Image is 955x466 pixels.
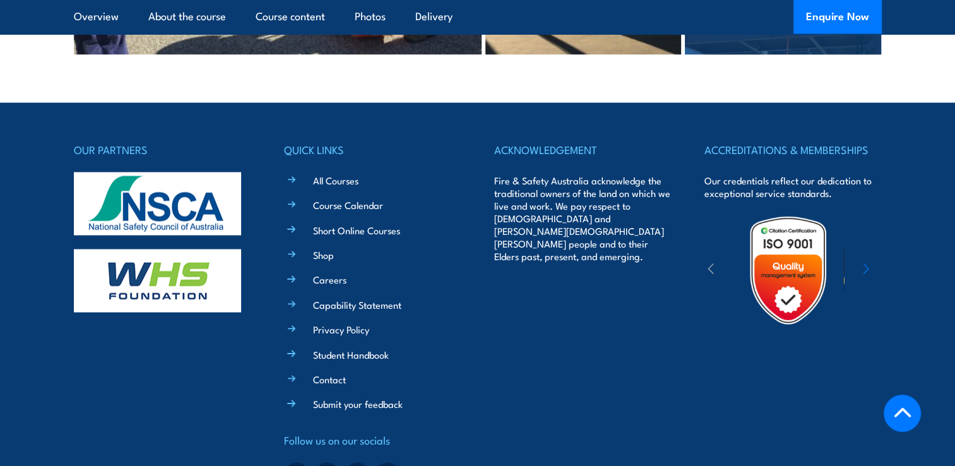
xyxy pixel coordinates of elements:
img: whs-logo-footer [74,249,241,313]
a: Careers [313,273,347,286]
h4: Follow us on our socials [284,431,461,449]
a: Course Calendar [313,198,383,212]
a: Privacy Policy [313,323,369,336]
a: Student Handbook [313,348,389,361]
p: Our credentials reflect our dedication to exceptional service standards. [704,174,881,200]
h4: QUICK LINKS [284,141,461,158]
a: Shop [313,248,334,261]
h4: ACCREDITATIONS & MEMBERSHIPS [704,141,881,158]
a: Contact [313,373,346,386]
img: ewpa-logo [844,249,954,292]
h4: ACKNOWLEDGEMENT [494,141,671,158]
h4: OUR PARTNERS [74,141,251,158]
a: All Courses [313,174,359,187]
a: Submit your feedback [313,397,403,410]
img: Untitled design (19) [733,215,843,326]
a: Capability Statement [313,298,401,311]
p: Fire & Safety Australia acknowledge the traditional owners of the land on which we live and work.... [494,174,671,263]
a: Short Online Courses [313,224,400,237]
img: nsca-logo-footer [74,172,241,236]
